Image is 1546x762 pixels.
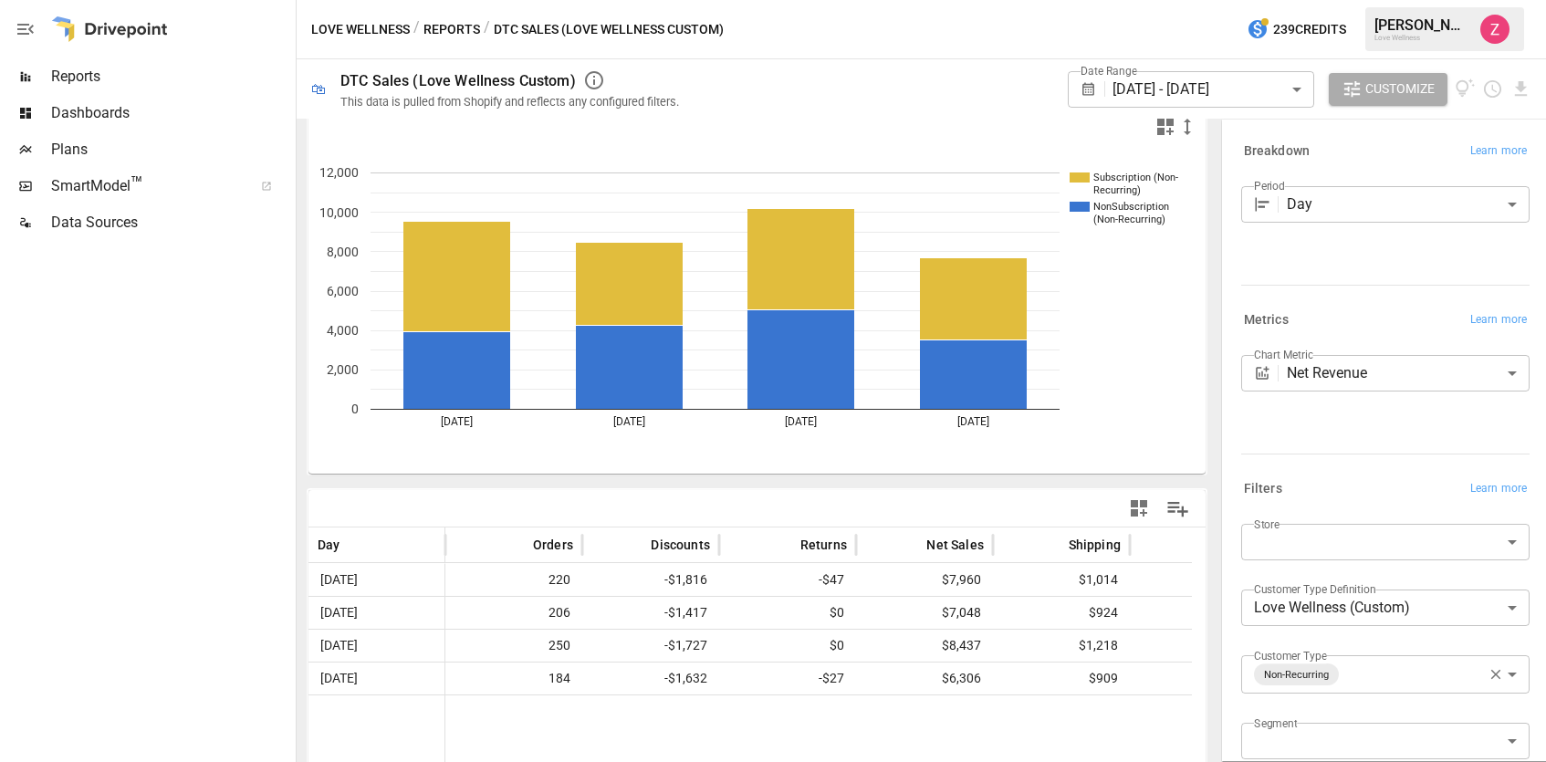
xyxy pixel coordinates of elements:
button: Sort [773,532,799,558]
text: Subscription (Non- [1093,172,1178,183]
label: Date Range [1081,63,1137,78]
button: Sort [1041,532,1067,558]
div: Love Wellness [1374,34,1469,42]
span: $1,218 [1002,630,1121,662]
button: Sort [342,532,368,558]
text: Recurring) [1093,184,1141,196]
text: [DATE] [785,415,817,428]
span: -$1,727 [591,630,710,662]
div: [DATE] - [DATE] [1112,71,1313,108]
button: Sort [899,532,924,558]
span: $8,437 [865,630,984,662]
span: 206 [454,597,573,629]
label: Customer Type Definition [1254,581,1376,597]
label: Store [1254,517,1280,532]
span: ™ [131,172,143,195]
span: $1,014 [1002,564,1121,596]
button: Download report [1510,78,1531,99]
button: Schedule report [1482,78,1503,99]
button: Reports [423,18,480,41]
span: -$27 [728,663,847,694]
label: Customer Type [1254,648,1327,663]
h6: Metrics [1244,310,1289,330]
div: Love Wellness (Custom) [1241,590,1530,626]
label: Chart Metric [1254,347,1313,362]
div: / [484,18,490,41]
span: -$1,632 [591,663,710,694]
text: 12,000 [319,165,359,180]
text: 8,000 [327,245,359,259]
text: 4,000 [327,323,359,338]
span: Plans [51,139,292,161]
text: [DATE] [957,415,989,428]
span: -$1,816 [591,564,710,596]
img: Zoe Keller [1480,15,1509,44]
text: 0 [351,402,359,416]
text: NonSubscription [1093,201,1169,213]
span: Learn more [1470,480,1527,498]
h6: Filters [1244,479,1282,499]
span: Non-Recurring [1257,664,1336,685]
span: 220 [454,564,573,596]
span: $6,306 [865,663,984,694]
button: View documentation [1455,73,1476,106]
text: 2,000 [327,362,359,377]
svg: A chart. [308,145,1192,474]
text: [DATE] [613,415,645,428]
span: [DATE] [318,663,360,694]
button: Zoe Keller [1469,4,1520,55]
span: 239 Credits [1273,18,1346,41]
text: [DATE] [441,415,473,428]
span: SmartModel [51,175,241,197]
text: 6,000 [327,284,359,298]
div: Net Revenue [1287,355,1530,391]
button: 239Credits [1239,13,1353,47]
div: DTC Sales (Love Wellness Custom) [340,72,576,89]
span: Customize [1365,78,1435,100]
span: $0 [728,630,847,662]
span: Net Sales [926,536,984,554]
span: Reports [51,66,292,88]
div: This data is pulled from Shopify and reflects any configured filters. [340,95,679,109]
div: Day [1287,186,1530,223]
span: Shipping [1069,536,1121,554]
span: Dashboards [51,102,292,124]
span: $924 [1002,597,1121,629]
span: Discounts [651,536,710,554]
h6: Breakdown [1244,141,1310,162]
span: $7,048 [865,597,984,629]
span: Day [318,536,340,554]
button: Customize [1329,73,1447,106]
span: [DATE] [318,564,360,596]
div: 🛍 [311,80,326,98]
button: Manage Columns [1157,488,1198,529]
button: Sort [506,532,531,558]
div: / [413,18,420,41]
span: [DATE] [318,630,360,662]
button: Love Wellness [311,18,410,41]
span: 250 [454,630,573,662]
span: -$1,417 [591,597,710,629]
span: 184 [454,663,573,694]
button: Sort [623,532,649,558]
span: -$47 [728,564,847,596]
span: Orders [533,536,573,554]
text: 10,000 [319,205,359,220]
div: [PERSON_NAME] [1374,16,1469,34]
span: Returns [800,536,847,554]
span: Learn more [1470,311,1527,329]
span: [DATE] [318,597,360,629]
span: $909 [1002,663,1121,694]
span: Learn more [1470,142,1527,161]
span: Data Sources [51,212,292,234]
span: $7,960 [865,564,984,596]
text: (Non-Recurring) [1093,214,1165,225]
label: Period [1254,178,1285,193]
span: $0 [728,597,847,629]
label: Segment [1254,715,1297,731]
